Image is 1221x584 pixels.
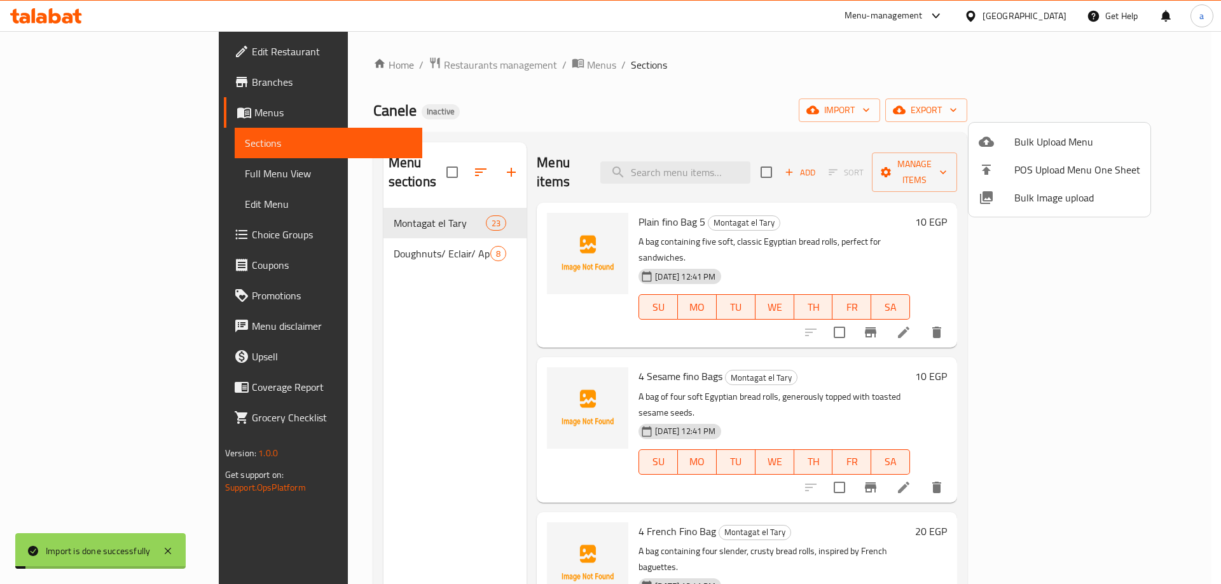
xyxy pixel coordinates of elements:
[46,544,150,558] div: Import is done successfully
[1014,162,1140,177] span: POS Upload Menu One Sheet
[1014,190,1140,205] span: Bulk Image upload
[969,128,1150,156] li: Upload bulk menu
[1014,134,1140,149] span: Bulk Upload Menu
[969,156,1150,184] li: POS Upload Menu One Sheet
